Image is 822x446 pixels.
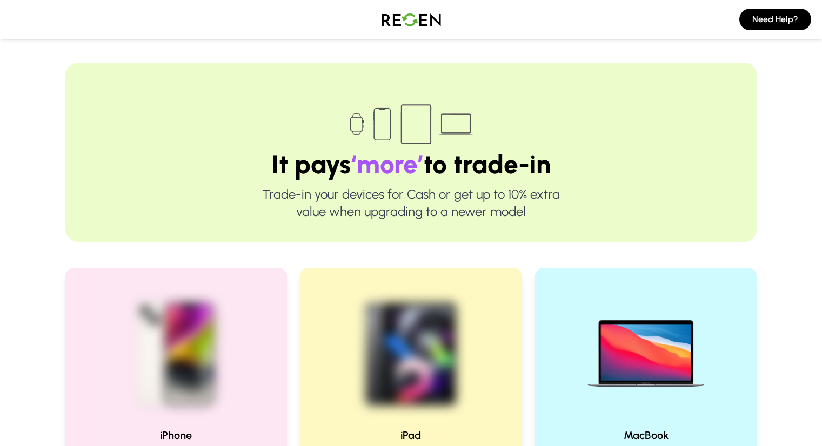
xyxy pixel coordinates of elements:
img: iPad [342,281,480,419]
h1: It pays to trade-in [100,151,723,177]
h2: MacBook [548,428,744,443]
h2: iPhone [78,428,275,443]
p: Trade-in your devices for Cash or get up to 10% extra value when upgrading to a newer model [100,186,723,220]
img: Logo [373,4,449,35]
img: MacBook [577,281,715,419]
h2: iPad [313,428,509,443]
button: Need Help? [739,9,811,30]
img: iPhone [107,281,245,419]
img: Trade-in devices [344,97,479,151]
span: ‘more’ [351,148,424,180]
